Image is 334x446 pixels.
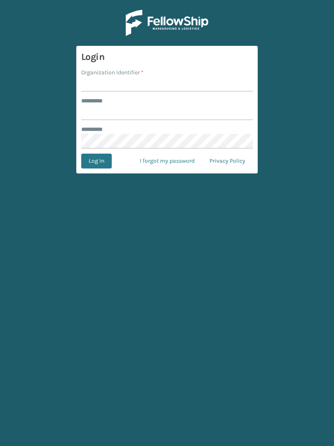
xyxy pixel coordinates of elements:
button: Log In [81,154,112,168]
a: I forgot my password [132,154,202,168]
a: Privacy Policy [202,154,253,168]
h3: Login [81,51,253,63]
img: Logo [126,10,208,36]
label: Organization Identifier [81,68,143,77]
